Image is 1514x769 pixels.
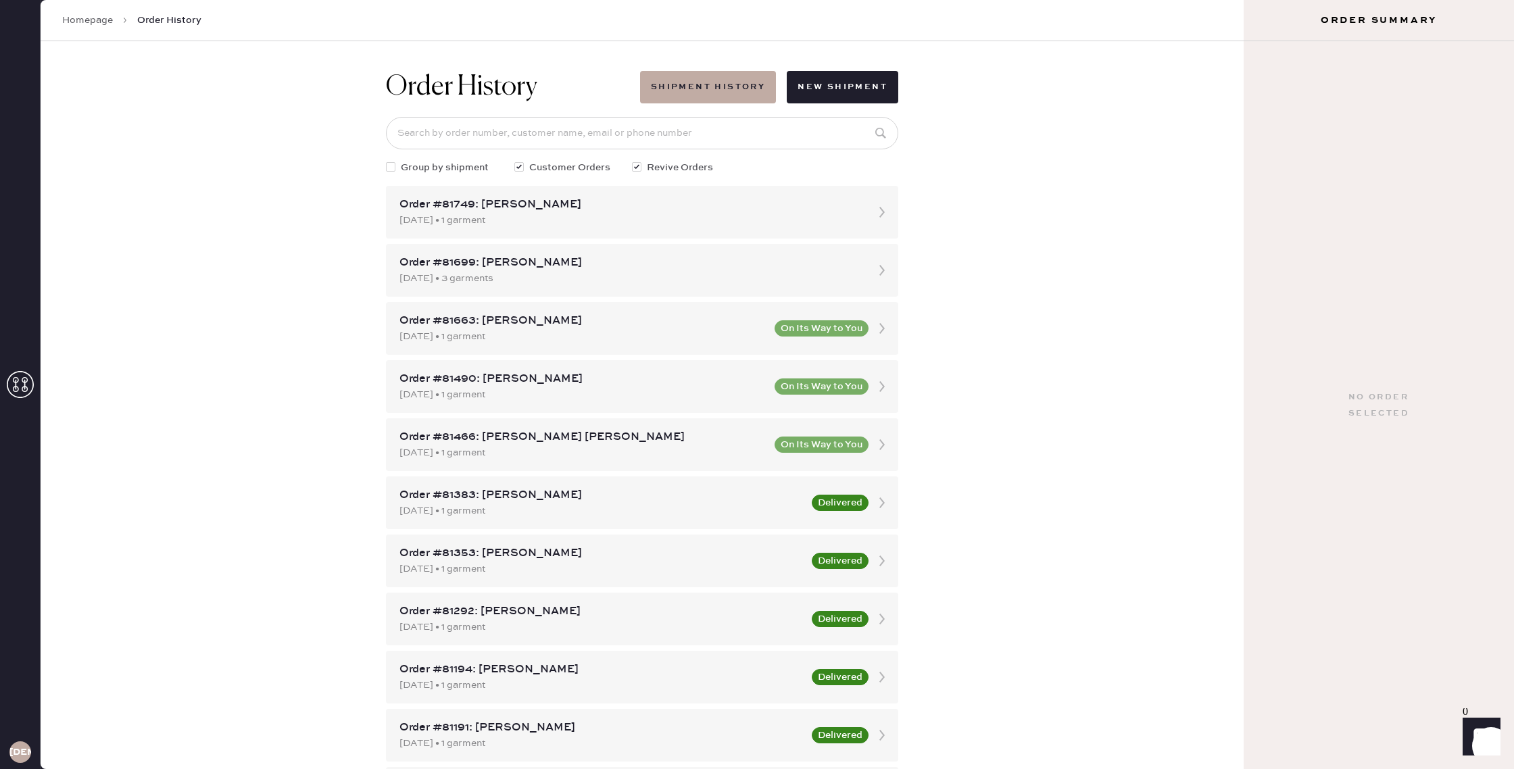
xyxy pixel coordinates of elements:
[399,720,804,736] div: Order #81191: [PERSON_NAME]
[529,160,610,175] span: Customer Orders
[399,197,860,213] div: Order #81749: [PERSON_NAME]
[399,313,766,329] div: Order #81663: [PERSON_NAME]
[399,736,804,751] div: [DATE] • 1 garment
[399,329,766,344] div: [DATE] • 1 garment
[399,678,804,693] div: [DATE] • 1 garment
[812,611,869,627] button: Delivered
[399,371,766,387] div: Order #81490: [PERSON_NAME]
[775,378,869,395] button: On Its Way to You
[386,117,898,149] input: Search by order number, customer name, email or phone number
[399,213,860,228] div: [DATE] • 1 garment
[812,553,869,569] button: Delivered
[1348,389,1409,422] div: No order selected
[9,747,31,757] h3: [DEMOGRAPHIC_DATA]
[399,445,766,460] div: [DATE] • 1 garment
[399,271,860,286] div: [DATE] • 3 garments
[812,727,869,743] button: Delivered
[399,387,766,402] div: [DATE] • 1 garment
[399,620,804,635] div: [DATE] • 1 garment
[812,669,869,685] button: Delivered
[399,545,804,562] div: Order #81353: [PERSON_NAME]
[137,14,201,27] span: Order History
[399,562,804,576] div: [DATE] • 1 garment
[647,160,713,175] span: Revive Orders
[399,503,804,518] div: [DATE] • 1 garment
[812,495,869,511] button: Delivered
[640,71,776,103] button: Shipment History
[775,320,869,337] button: On Its Way to You
[787,71,898,103] button: New Shipment
[62,14,113,27] a: Homepage
[1450,708,1508,766] iframe: Front Chat
[399,429,766,445] div: Order #81466: [PERSON_NAME] [PERSON_NAME]
[775,437,869,453] button: On Its Way to You
[399,255,860,271] div: Order #81699: [PERSON_NAME]
[399,662,804,678] div: Order #81194: [PERSON_NAME]
[401,160,489,175] span: Group by shipment
[1244,14,1514,27] h3: Order Summary
[386,71,537,103] h1: Order History
[399,487,804,503] div: Order #81383: [PERSON_NAME]
[399,603,804,620] div: Order #81292: [PERSON_NAME]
